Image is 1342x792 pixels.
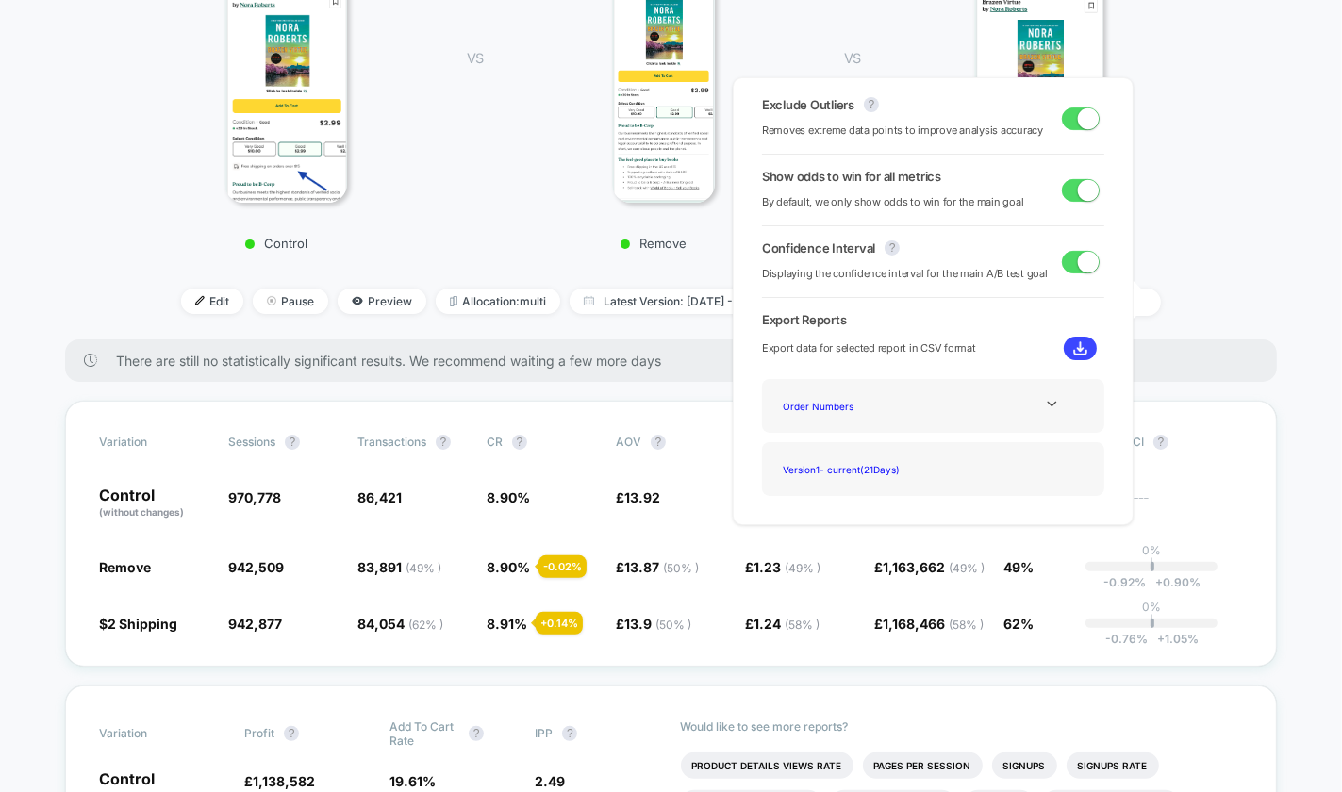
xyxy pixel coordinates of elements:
span: 1.24 [754,616,820,632]
span: 86,421 [357,489,402,505]
span: Export data for selected report in CSV format [762,339,976,357]
span: Show odds to win for all metrics [762,169,941,184]
span: ( 50 % ) [663,561,699,575]
span: (without changes) [99,506,184,518]
span: Allocation: multi [436,289,560,314]
div: + 0.14 % [536,612,583,635]
span: ( 58 % ) [949,618,984,632]
button: ? [1153,435,1168,450]
span: + [1157,632,1165,646]
span: Transactions [357,435,426,449]
span: £ [616,489,660,505]
span: 1.05 % [1148,632,1199,646]
span: 84,054 [357,616,443,632]
span: By default, we only show odds to win for the main goal [762,193,1024,211]
span: Export Reports [762,312,1104,327]
span: Profit [244,726,274,740]
button: ? [285,435,300,450]
span: $2 Shipping [99,616,177,632]
span: Preview [338,289,426,314]
span: 2.49 [535,773,565,789]
button: ? [436,435,451,450]
span: Exclude Outliers [762,97,854,112]
p: | [1150,614,1153,628]
button: ? [284,726,299,741]
span: 19.61 % [389,773,436,789]
button: ? [651,435,666,450]
span: -0.76 % [1105,632,1148,646]
span: £ [874,559,985,575]
img: edit [195,296,205,305]
li: Product Details Views Rate [681,752,853,779]
span: 1,138,582 [253,773,315,789]
button: ? [512,435,527,450]
button: ? [469,726,484,741]
p: 0% [1142,600,1161,614]
span: Removes extreme data points to improve analysis accuracy [762,122,1043,140]
span: 970,778 [228,489,281,505]
span: £ [616,559,699,575]
span: £ [745,616,820,632]
span: Latest Version: [DATE] - [DATE] [570,289,805,314]
span: Add To Cart Rate [389,719,459,748]
li: Signups [992,752,1057,779]
p: | [1150,557,1153,571]
span: CI [1133,435,1236,450]
span: £ [244,773,315,789]
span: VS [467,50,482,66]
span: VS [844,50,859,66]
span: Sessions [228,435,275,449]
span: IPP [535,726,553,740]
span: 942,509 [228,559,284,575]
button: ? [562,726,577,741]
span: 8.90 % [487,489,530,505]
span: 49% [1003,559,1034,575]
span: 8.90 % [487,559,530,575]
span: 83,891 [357,559,441,575]
img: download [1073,341,1087,355]
div: - 0.02 % [538,555,587,578]
li: Pages Per Session [863,752,983,779]
span: Edit [181,289,243,314]
p: Remove [501,236,806,251]
span: Displaying the confidence interval for the main A/B test goal [762,265,1048,283]
p: Control [124,236,429,251]
span: 13.92 [624,489,660,505]
span: + [1155,575,1163,589]
span: There are still no statistically significant results. We recommend waiting a few more days [116,353,1239,369]
span: ( 58 % ) [785,618,820,632]
img: end [267,296,276,305]
span: £ [745,559,820,575]
span: Remove [99,559,151,575]
span: 0.90 % [1146,575,1201,589]
p: Control [99,487,209,520]
span: 62% [1003,616,1034,632]
span: 1,168,466 [883,616,984,632]
p: 0% [1142,543,1161,557]
span: --- [1133,492,1243,520]
span: Confidence Interval [762,240,875,256]
img: calendar [584,296,594,305]
span: 1.23 [754,559,820,575]
span: CR [487,435,503,449]
div: Order Numbers [776,393,927,419]
p: Would like to see more reports? [681,719,1244,734]
span: Variation [99,719,203,748]
li: Signups Rate [1067,752,1159,779]
span: ( 49 % ) [785,561,820,575]
span: 8.91 % [487,616,527,632]
button: ? [885,240,900,256]
span: £ [874,616,984,632]
span: £ [616,616,691,632]
span: 13.87 [624,559,699,575]
div: Version 1 - current ( 21 Days) [776,456,927,482]
span: 1,163,662 [883,559,985,575]
span: Variation [99,435,203,450]
span: AOV [616,435,641,449]
button: ? [864,97,879,112]
span: 942,877 [228,616,282,632]
img: rebalance [450,296,457,306]
span: 13.9 [624,616,691,632]
span: ( 49 % ) [406,561,441,575]
span: ( 62 % ) [408,618,443,632]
